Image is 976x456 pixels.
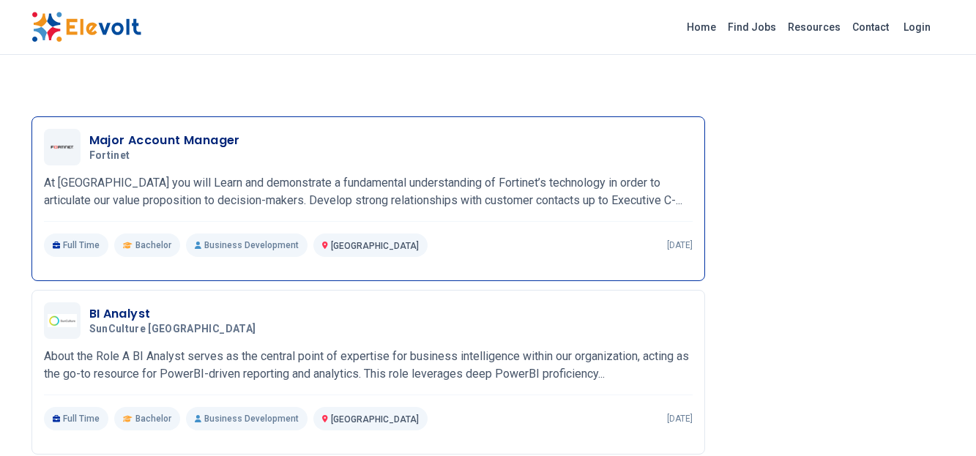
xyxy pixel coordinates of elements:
[135,413,171,425] span: Bachelor
[846,15,895,39] a: Contact
[48,314,77,327] img: SunCulture Kenya
[186,233,308,257] p: Business Development
[44,348,693,383] p: About the Role A BI Analyst serves as the central point of expertise for business intelligence wi...
[89,149,130,162] span: Fortinet
[667,413,693,425] p: [DATE]
[895,12,939,42] a: Login
[44,407,109,430] p: Full Time
[903,386,976,456] iframe: Chat Widget
[48,138,77,157] img: Fortinet
[331,241,419,251] span: [GEOGRAPHIC_DATA]
[782,15,846,39] a: Resources
[331,414,419,425] span: [GEOGRAPHIC_DATA]
[722,15,782,39] a: Find Jobs
[31,12,141,42] img: Elevolt
[89,305,262,323] h3: BI Analyst
[44,129,693,257] a: FortinetMajor Account ManagerFortinetAt [GEOGRAPHIC_DATA] you will Learn and demonstrate a fundam...
[135,239,171,251] span: Bachelor
[667,239,693,251] p: [DATE]
[89,323,256,336] span: SunCulture [GEOGRAPHIC_DATA]
[44,302,693,430] a: SunCulture KenyaBI AnalystSunCulture [GEOGRAPHIC_DATA]About the Role A BI Analyst serves as the c...
[89,132,240,149] h3: Major Account Manager
[44,233,109,257] p: Full Time
[186,407,308,430] p: Business Development
[44,174,693,209] p: At [GEOGRAPHIC_DATA] you will Learn and demonstrate a fundamental understanding of Fortinet’s tec...
[681,15,722,39] a: Home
